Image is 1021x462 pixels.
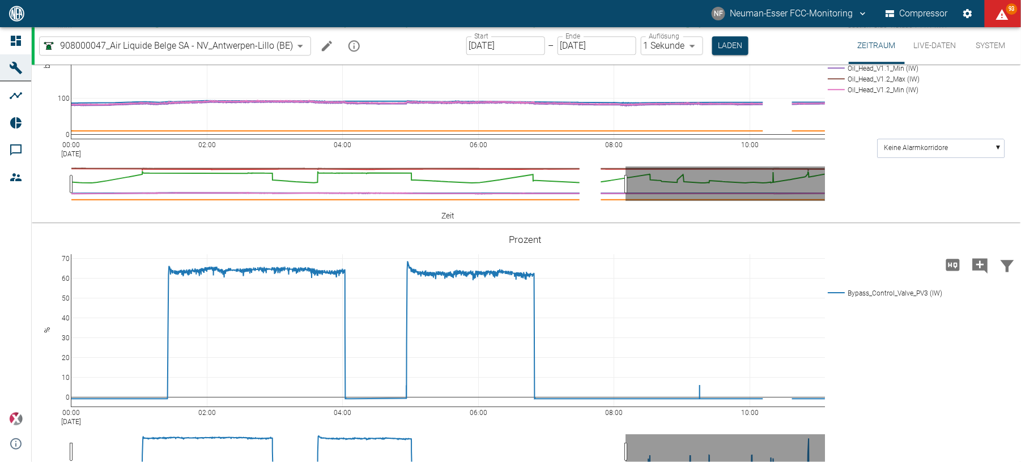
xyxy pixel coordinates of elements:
button: System [965,27,1016,64]
button: Laden [712,36,748,55]
span: 93 [1006,3,1018,15]
input: DD.MM.YYYY [558,36,636,55]
button: mission info [343,35,365,57]
a: 908000047_Air Liquide Belge SA - NV_Antwerpen-Lillo (BE) [42,39,293,53]
button: Einstellungen [958,3,978,24]
span: 908000047_Air Liquide Belge SA - NV_Antwerpen-Lillo (BE) [60,39,293,52]
button: Kommentar hinzufügen [967,250,994,280]
button: Daten filtern [994,250,1021,280]
label: Auflösung [649,31,679,41]
button: Zeitraum [849,27,905,64]
div: NF [712,7,725,20]
text: Keine Alarmkorridore [884,144,948,152]
button: Compressor [883,3,951,24]
button: Machine bearbeiten [316,35,338,57]
p: – [548,39,554,52]
input: DD.MM.YYYY [466,36,545,55]
img: logo [8,6,25,21]
label: Start [474,31,488,41]
span: Hohe Auflösung [939,259,967,269]
div: 1 Sekunde [641,36,703,55]
button: fcc-monitoring@neuman-esser.com [710,3,870,24]
button: Live-Daten [905,27,965,64]
label: Ende [565,31,580,41]
img: Xplore Logo [9,412,23,426]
